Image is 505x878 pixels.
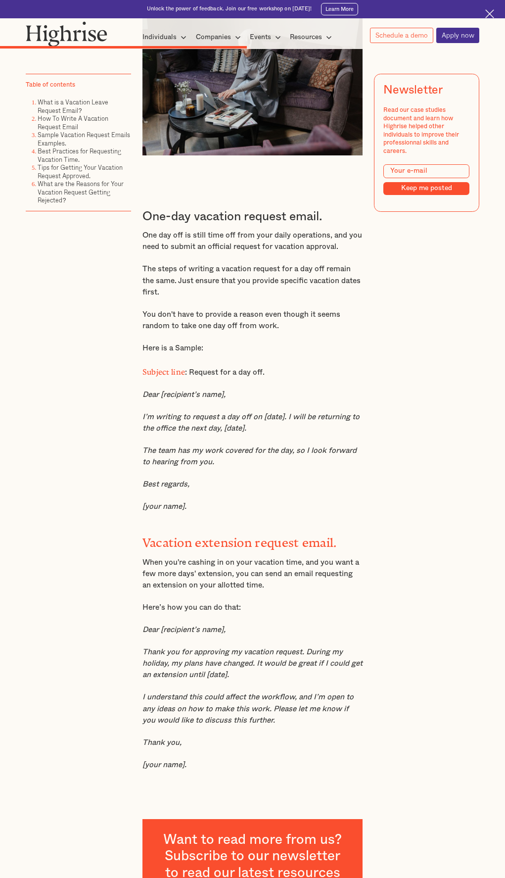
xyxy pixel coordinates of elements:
[142,503,186,510] em: [your name].
[147,5,312,13] div: Unlock the power of feedback. Join our free workshop on [DATE]!
[142,781,363,793] p: ‍
[384,164,470,178] input: Your e-mail
[250,31,271,43] div: Events
[142,263,363,298] p: The steps of writing a vacation request for a day off remain the same. Just ensure that you provi...
[142,8,363,155] img: A woman with her laptop
[38,146,121,164] a: Best Practices for Requesting Vacation Time.
[250,31,284,43] div: Events
[142,626,226,634] em: Dear [recipient’s name],
[384,106,470,155] div: Read our case studies document and learn how Highrise helped other individuals to improve their p...
[142,368,185,373] strong: Subject line
[485,9,495,19] img: Cross icon
[38,114,108,132] a: How To Write A Vacation Request Email
[384,83,443,97] div: Newsletter
[26,21,108,46] img: Highrise logo
[142,739,182,746] em: Thank you,
[196,31,244,43] div: Companies
[321,3,358,15] a: Learn More
[142,230,363,253] p: One day off is still time off from your daily operations, and you need to submit an official requ...
[142,31,177,43] div: Individuals
[142,693,354,724] em: I understand this could affect the workflow, and I’m open to any ideas on how to make this work. ...
[142,209,363,224] h3: One-day vacation request email.
[142,413,360,432] em: I’m writing to request a day off on [date]. I will be returning to the office the next day, [date].
[142,557,363,591] p: When you're cashing in on your vacation time, and you want a few more days' extension, you can se...
[142,391,226,398] em: Dear [recipient’s name],
[384,182,470,195] input: Keep me posted
[142,365,363,378] p: : Request for a day off.
[436,28,480,43] a: Apply now
[142,342,363,354] p: Here is a Sample:
[142,602,363,613] p: Here’s how you can do that:
[142,447,357,466] em: The team has my work covered for the day, so I look forward to hearing from you.
[290,31,322,43] div: Resources
[142,309,363,332] p: You don't have to provide a reason even though it seems random to take one day off from work.
[290,31,335,43] div: Resources
[26,80,75,89] div: Table of contents
[384,164,470,195] form: Modal Form
[38,98,108,115] a: What is a Vacation Leave Request Email?
[142,536,337,543] strong: Vacation extension request email.
[38,179,124,205] a: What are the Reasons for Your Vacation Request Getting Rejected?
[142,481,189,488] em: Best regards,
[142,648,363,679] em: Thank you for approving my vacation request. During my holiday, my plans have changed. It would b...
[196,31,231,43] div: Companies
[142,31,189,43] div: Individuals
[38,163,123,181] a: Tips for Getting Your Vacation Request Approved.
[370,28,433,43] a: Schedule a demo
[38,130,130,148] a: Sample Vacation Request Emails Examples.
[142,761,186,769] em: [your name].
